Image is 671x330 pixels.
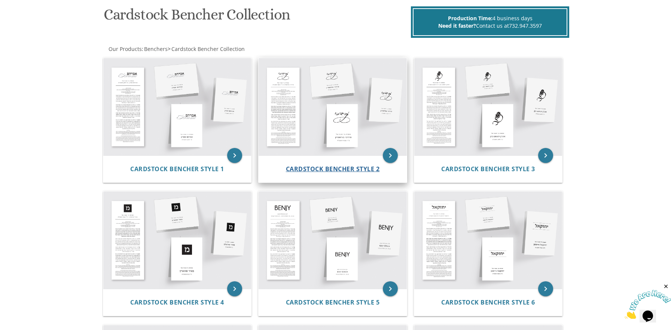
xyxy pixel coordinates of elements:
[538,148,553,163] a: keyboard_arrow_right
[286,298,380,306] span: Cardstock Bencher Style 5
[383,281,398,296] a: keyboard_arrow_right
[383,148,398,163] a: keyboard_arrow_right
[171,45,245,52] a: Cardstock Bencher Collection
[103,191,251,289] img: Cardstock Bencher Style 4
[143,45,168,52] a: Benchers
[625,283,671,319] iframe: chat widget
[438,22,476,29] span: Need it faster?
[448,15,492,22] span: Production Time:
[413,8,567,36] div: 4 business days Contact us at
[102,45,336,53] div: :
[144,45,168,52] span: Benchers
[104,6,409,28] h1: Cardstock Bencher Collection
[441,299,535,306] a: Cardstock Bencher Style 6
[227,148,242,163] a: keyboard_arrow_right
[130,165,224,173] span: Cardstock Bencher Style 1
[108,45,142,52] a: Our Products
[414,191,562,289] img: Cardstock Bencher Style 6
[414,58,562,155] img: Cardstock Bencher Style 3
[286,165,380,173] span: Cardstock Bencher Style 2
[441,166,535,173] a: Cardstock Bencher Style 3
[227,281,242,296] a: keyboard_arrow_right
[168,45,245,52] span: >
[103,58,251,155] img: Cardstock Bencher Style 1
[538,281,553,296] a: keyboard_arrow_right
[441,165,535,173] span: Cardstock Bencher Style 3
[259,191,407,289] img: Cardstock Bencher Style 5
[130,298,224,306] span: Cardstock Bencher Style 4
[509,22,542,29] a: 732.947.3597
[286,299,380,306] a: Cardstock Bencher Style 5
[130,299,224,306] a: Cardstock Bencher Style 4
[130,166,224,173] a: Cardstock Bencher Style 1
[441,298,535,306] span: Cardstock Bencher Style 6
[259,58,407,155] img: Cardstock Bencher Style 2
[286,166,380,173] a: Cardstock Bencher Style 2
